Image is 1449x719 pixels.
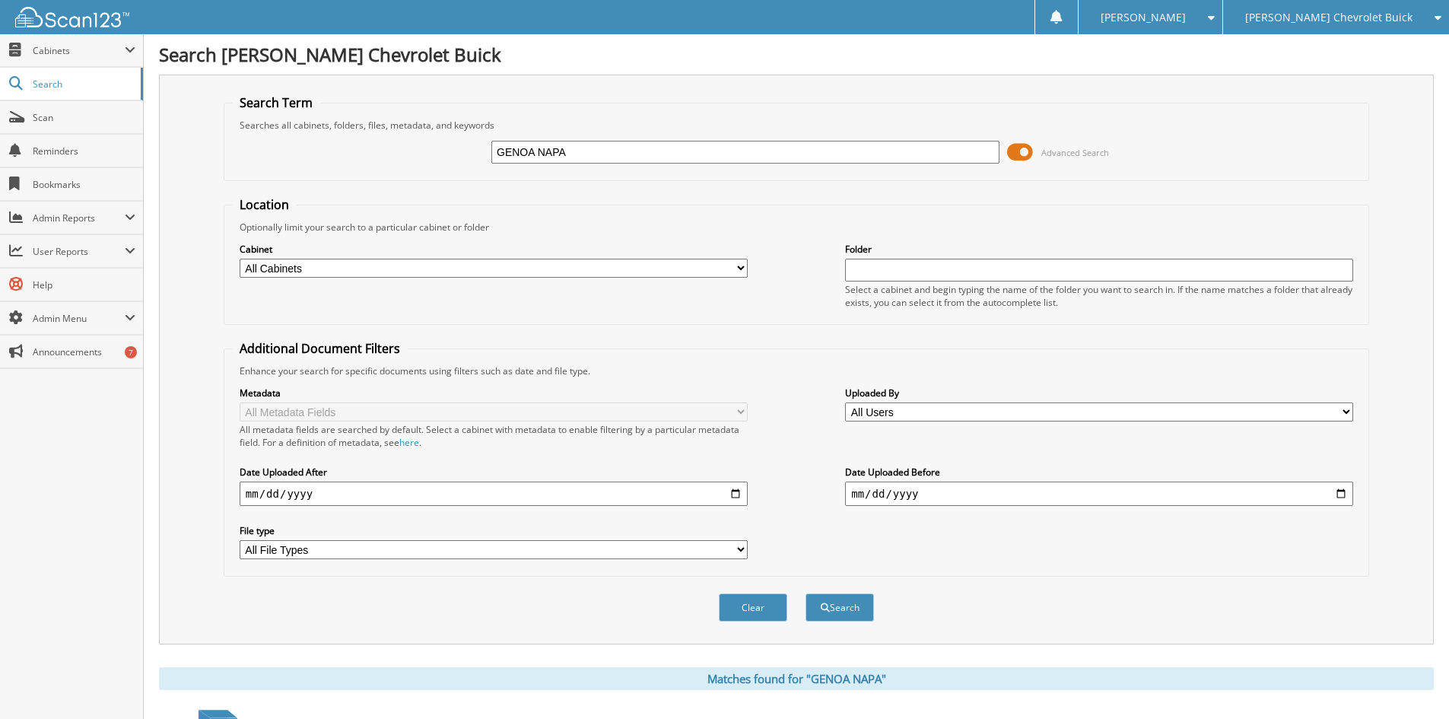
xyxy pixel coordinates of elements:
[845,466,1353,479] label: Date Uploaded Before
[399,436,419,449] a: here
[806,593,874,622] button: Search
[1245,13,1412,22] span: [PERSON_NAME] Chevrolet Buick
[845,283,1353,309] div: Select a cabinet and begin typing the name of the folder you want to search in. If the name match...
[33,245,125,258] span: User Reports
[1101,13,1186,22] span: [PERSON_NAME]
[232,196,297,213] legend: Location
[33,44,125,57] span: Cabinets
[240,524,748,537] label: File type
[232,221,1361,234] div: Optionally limit your search to a particular cabinet or folder
[845,387,1353,399] label: Uploaded By
[232,340,408,357] legend: Additional Document Filters
[240,243,748,256] label: Cabinet
[33,312,125,325] span: Admin Menu
[159,667,1434,690] div: Matches found for "GENOA NAPA"
[240,387,748,399] label: Metadata
[240,482,748,506] input: start
[125,346,137,358] div: 7
[232,364,1361,377] div: Enhance your search for specific documents using filters such as date and file type.
[33,145,135,157] span: Reminders
[845,243,1353,256] label: Folder
[240,423,748,449] div: All metadata fields are searched by default. Select a cabinet with metadata to enable filtering b...
[1041,147,1109,158] span: Advanced Search
[33,345,135,358] span: Announcements
[33,178,135,191] span: Bookmarks
[33,111,135,124] span: Scan
[845,482,1353,506] input: end
[232,119,1361,132] div: Searches all cabinets, folders, files, metadata, and keywords
[33,212,125,224] span: Admin Reports
[33,78,133,91] span: Search
[232,94,320,111] legend: Search Term
[33,278,135,291] span: Help
[240,466,748,479] label: Date Uploaded After
[159,42,1434,67] h1: Search [PERSON_NAME] Chevrolet Buick
[15,7,129,27] img: scan123-logo-white.svg
[719,593,787,622] button: Clear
